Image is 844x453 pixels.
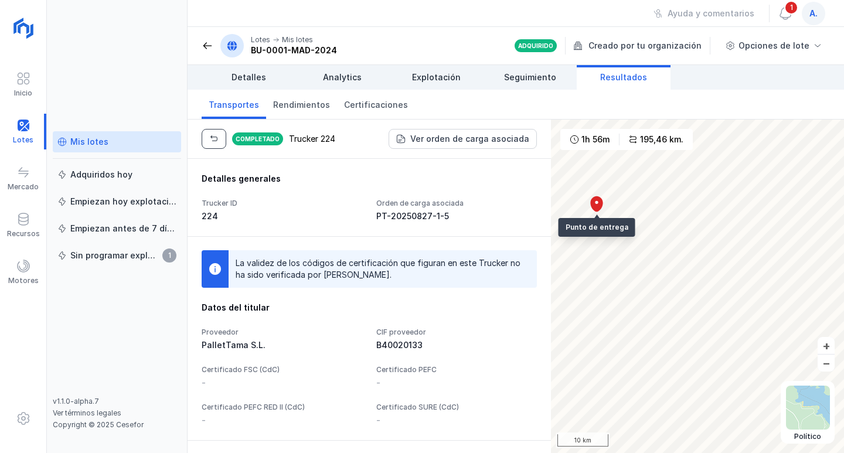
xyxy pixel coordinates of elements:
[376,199,537,208] div: Orden de carga asociada
[251,35,270,45] div: Lotes
[376,210,537,222] div: PT-20250827-1-5
[202,302,537,314] div: Datos del titular
[53,218,181,239] a: Empiezan antes de 7 días
[295,65,389,90] a: Analytics
[337,90,415,119] a: Certificaciones
[784,1,798,15] span: 1
[14,88,32,98] div: Inicio
[202,377,362,389] div: -
[573,37,712,55] div: Creado por tu organización
[202,403,362,412] div: Certificado PEFC RED II (CdC)
[162,248,176,263] span: 1
[668,8,754,19] div: Ayuda y comentarios
[209,99,259,111] span: Transportes
[289,133,335,145] div: Trucker 224
[344,99,408,111] span: Certificaciones
[389,65,483,90] a: Explotación
[202,65,295,90] a: Detalles
[786,386,830,430] img: political.webp
[202,339,362,351] div: PalletTama S.L.
[70,250,159,261] div: Sin programar explotación
[70,169,132,180] div: Adquiridos hoy
[202,173,537,185] div: Detalles generales
[236,257,520,281] div: La validez de los códigos de certificación que figuran en este Trucker no ha sido verificada por ...
[577,65,671,90] a: Resultados
[818,337,835,354] button: +
[202,328,362,337] div: Proveedor
[581,134,610,145] div: 1h 56m
[8,276,39,285] div: Motores
[323,71,362,83] span: Analytics
[389,129,537,149] button: Ver orden de carga asociada
[53,408,121,417] a: Ver términos legales
[53,397,181,406] div: v1.1.0-alpha.7
[8,182,39,192] div: Mercado
[504,71,556,83] span: Seguimiento
[232,71,266,83] span: Detalles
[70,223,176,234] div: Empiezan antes de 7 días
[376,403,537,412] div: Certificado SURE (CdC)
[202,199,362,208] div: Trucker ID
[412,71,461,83] span: Explotación
[231,131,284,147] div: Completado
[376,365,537,374] div: Certificado PEFC
[251,45,337,56] div: BU-0001-MAD-2024
[202,365,362,374] div: Certificado FSC (CdC)
[53,420,181,430] div: Copyright © 2025 Cesefor
[7,229,40,239] div: Recursos
[376,377,537,389] div: -
[53,131,181,152] a: Mis lotes
[809,8,818,19] span: a.
[70,136,108,148] div: Mis lotes
[376,339,537,351] div: B40020133
[600,71,647,83] span: Resultados
[818,355,835,372] button: –
[786,432,830,441] div: Político
[483,65,577,90] a: Seguimiento
[202,210,362,222] div: 224
[53,164,181,185] a: Adquiridos hoy
[53,245,181,266] a: Sin programar explotación1
[738,40,809,52] div: Opciones de lote
[202,90,266,119] a: Transportes
[410,133,529,145] div: Ver orden de carga asociada
[70,196,176,207] div: Empiezan hoy explotación
[53,191,181,212] a: Empiezan hoy explotación
[640,134,683,145] div: 195,46 km.
[273,99,330,111] span: Rendimientos
[376,414,537,426] div: -
[376,328,537,337] div: CIF proveedor
[9,13,38,43] img: logoRight.svg
[202,414,362,426] div: -
[282,35,313,45] div: Mis lotes
[266,90,337,119] a: Rendimientos
[646,4,762,23] button: Ayuda y comentarios
[518,42,553,50] div: Adquirido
